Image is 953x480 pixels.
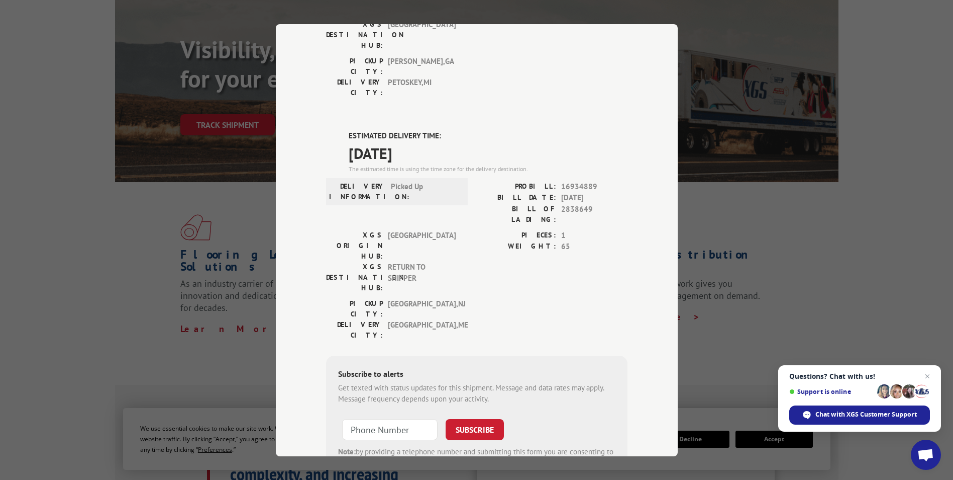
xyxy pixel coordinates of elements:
[561,203,627,224] span: 2838649
[388,77,456,98] span: PETOSKEY , MI
[391,181,459,202] span: Picked Up
[561,192,627,204] span: [DATE]
[789,406,930,425] span: Chat with XGS Customer Support
[388,261,456,293] span: RETURN TO SHIPPER
[561,181,627,192] span: 16934889
[338,446,615,480] div: by providing a telephone number and submitting this form you are consenting to be contacted by SM...
[561,229,627,241] span: 1
[388,229,456,261] span: [GEOGRAPHIC_DATA]
[388,56,456,77] span: [PERSON_NAME] , GA
[326,298,383,319] label: PICKUP CITY:
[326,261,383,293] label: XGS DESTINATION HUB:
[477,181,556,192] label: PROBILL:
[326,77,383,98] label: DELIVERY CITY:
[477,241,556,253] label: WEIGHT:
[911,440,941,470] a: Open chat
[789,388,874,395] span: Support is online
[789,372,930,380] span: Questions? Chat with us!
[477,203,556,224] label: BILL OF LADING:
[477,192,556,204] label: BILL DATE:
[349,130,627,142] label: ESTIMATED DELIVERY TIME:
[326,19,383,51] label: XGS DESTINATION HUB:
[561,241,627,253] span: 65
[326,229,383,261] label: XGS ORIGIN HUB:
[349,164,627,173] div: The estimated time is using the time zone for the delivery destination.
[342,419,438,440] input: Phone Number
[326,319,383,340] label: DELIVERY CITY:
[329,181,386,202] label: DELIVERY INFORMATION:
[477,229,556,241] label: PIECES:
[338,446,356,456] strong: Note:
[388,19,456,51] span: [GEOGRAPHIC_DATA]
[388,319,456,340] span: [GEOGRAPHIC_DATA] , ME
[388,298,456,319] span: [GEOGRAPHIC_DATA] , NJ
[338,382,615,405] div: Get texted with status updates for this shipment. Message and data rates may apply. Message frequ...
[446,419,504,440] button: SUBSCRIBE
[338,367,615,382] div: Subscribe to alerts
[326,56,383,77] label: PICKUP CITY:
[349,141,627,164] span: [DATE]
[815,410,917,419] span: Chat with XGS Customer Support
